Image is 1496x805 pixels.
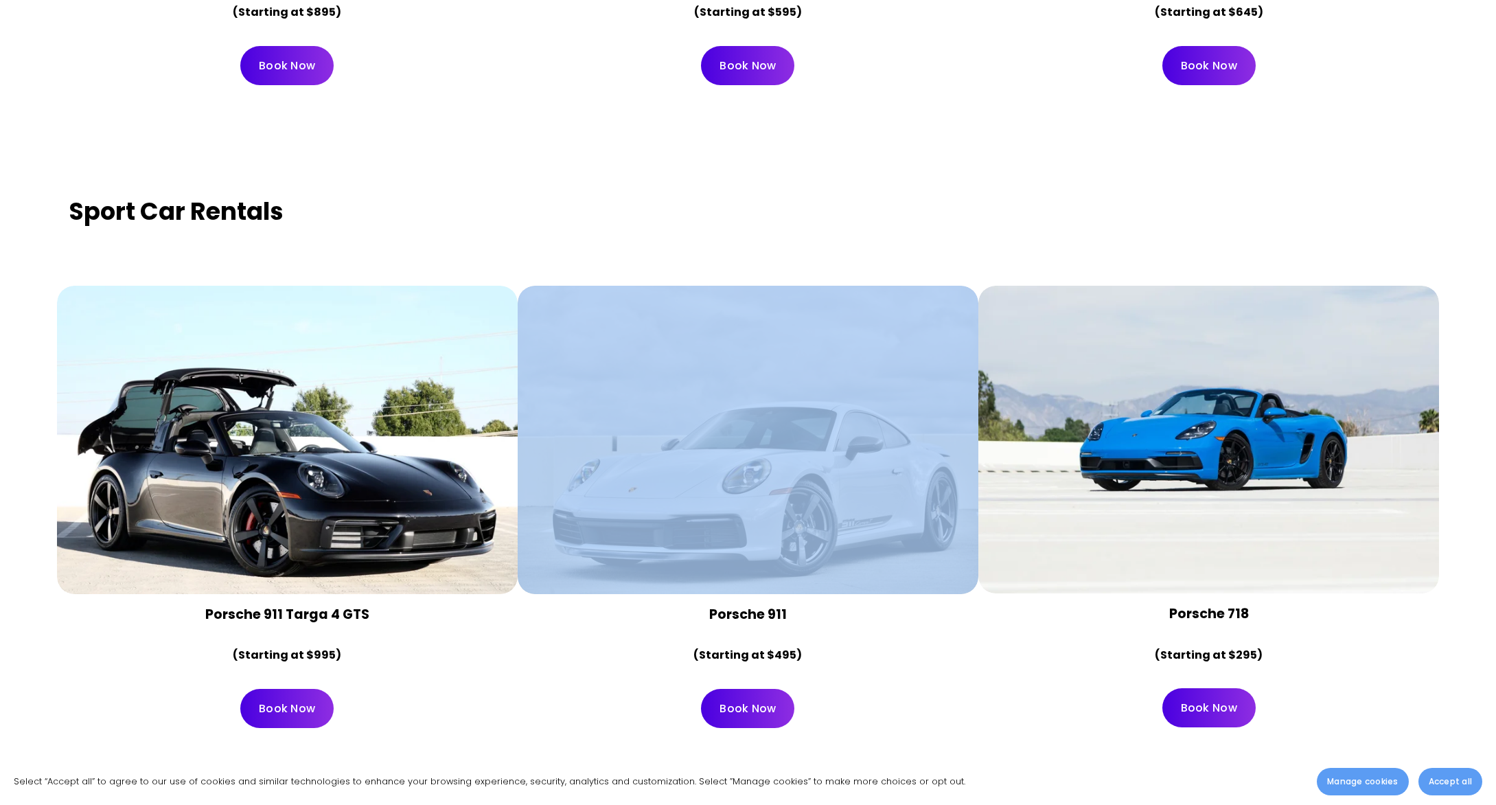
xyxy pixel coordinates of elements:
[1155,647,1263,663] strong: (Starting at $295)
[1162,46,1256,85] a: Book Now
[233,647,341,663] strong: (Starting at $995)
[240,689,334,728] a: Book Now
[233,4,341,20] strong: (Starting at $895)
[1162,688,1256,727] a: Book Now
[1429,775,1472,788] span: Accept all
[701,46,794,85] a: Book Now
[693,647,802,663] strong: (Starting at $495)
[1418,768,1482,795] button: Accept all
[1169,604,1249,623] strong: Porsche 718
[240,46,334,85] a: Book Now
[1155,4,1263,20] strong: (Starting at $645)
[1327,775,1398,788] span: Manage cookies
[69,194,284,228] strong: Sport Car Rentals
[1317,768,1408,795] button: Manage cookies
[709,605,787,624] strong: Porsche 911
[694,4,802,20] strong: (Starting at $595)
[205,605,369,624] strong: Porsche 911 Targa 4 GTS
[701,689,794,728] a: Book Now
[14,773,965,789] p: Select “Accept all” to agree to our use of cookies and similar technologies to enhance your brows...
